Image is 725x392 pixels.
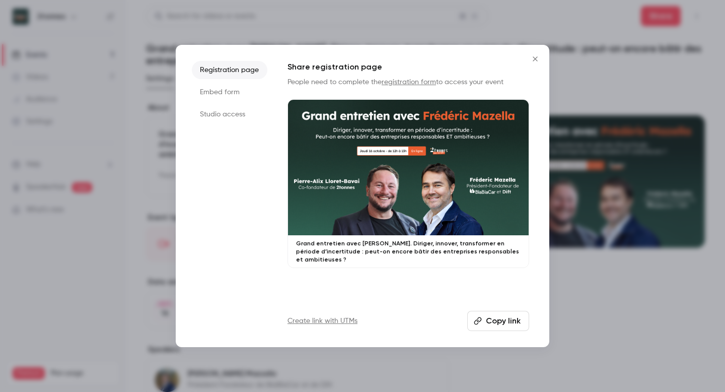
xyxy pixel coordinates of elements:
a: Create link with UTMs [287,316,357,326]
p: People need to complete the to access your event [287,77,529,87]
button: Copy link [467,311,529,331]
button: Close [525,49,545,69]
li: Registration page [192,61,267,79]
a: Grand entretien avec [PERSON_NAME]. Diriger, innover, transformer en période d’incertitude : peut... [287,99,529,268]
li: Studio access [192,105,267,123]
h1: Share registration page [287,61,529,73]
a: registration form [382,79,436,86]
p: Grand entretien avec [PERSON_NAME]. Diriger, innover, transformer en période d’incertitude : peut... [296,239,521,264]
li: Embed form [192,83,267,101]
